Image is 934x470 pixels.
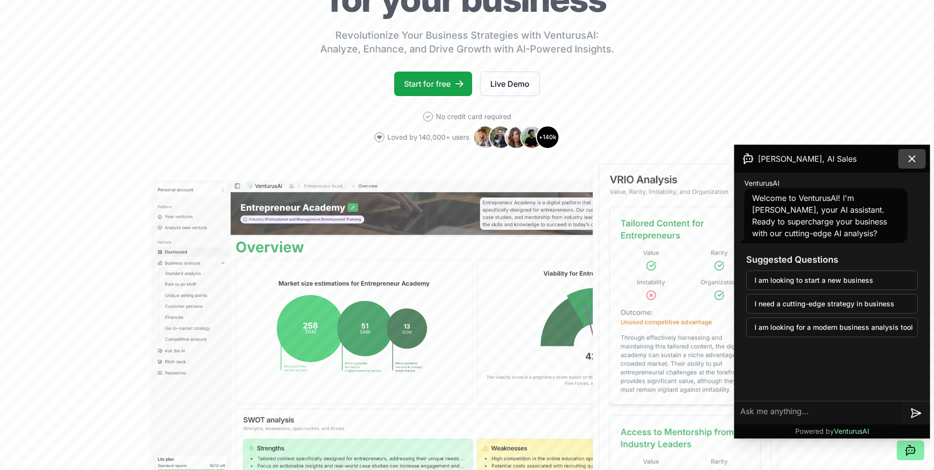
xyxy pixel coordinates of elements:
span: VenturusAI [744,178,780,188]
img: Avatar 1 [473,125,497,149]
button: I need a cutting-edge strategy in business [746,294,918,314]
a: Start for free [394,72,472,96]
button: I am looking to start a new business [746,271,918,290]
span: Welcome to VenturusAI! I'm [PERSON_NAME], your AI assistant. Ready to supercharge your business w... [752,193,887,238]
button: I am looking for a modern business analysis tool [746,318,918,337]
img: Avatar 4 [520,125,544,149]
h3: Suggested Questions [746,253,918,267]
p: Powered by [795,426,869,436]
span: [PERSON_NAME], AI Sales [758,153,857,165]
img: Avatar 2 [489,125,512,149]
span: VenturusAI [834,427,869,435]
img: Avatar 3 [505,125,528,149]
a: Live Demo [480,72,540,96]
